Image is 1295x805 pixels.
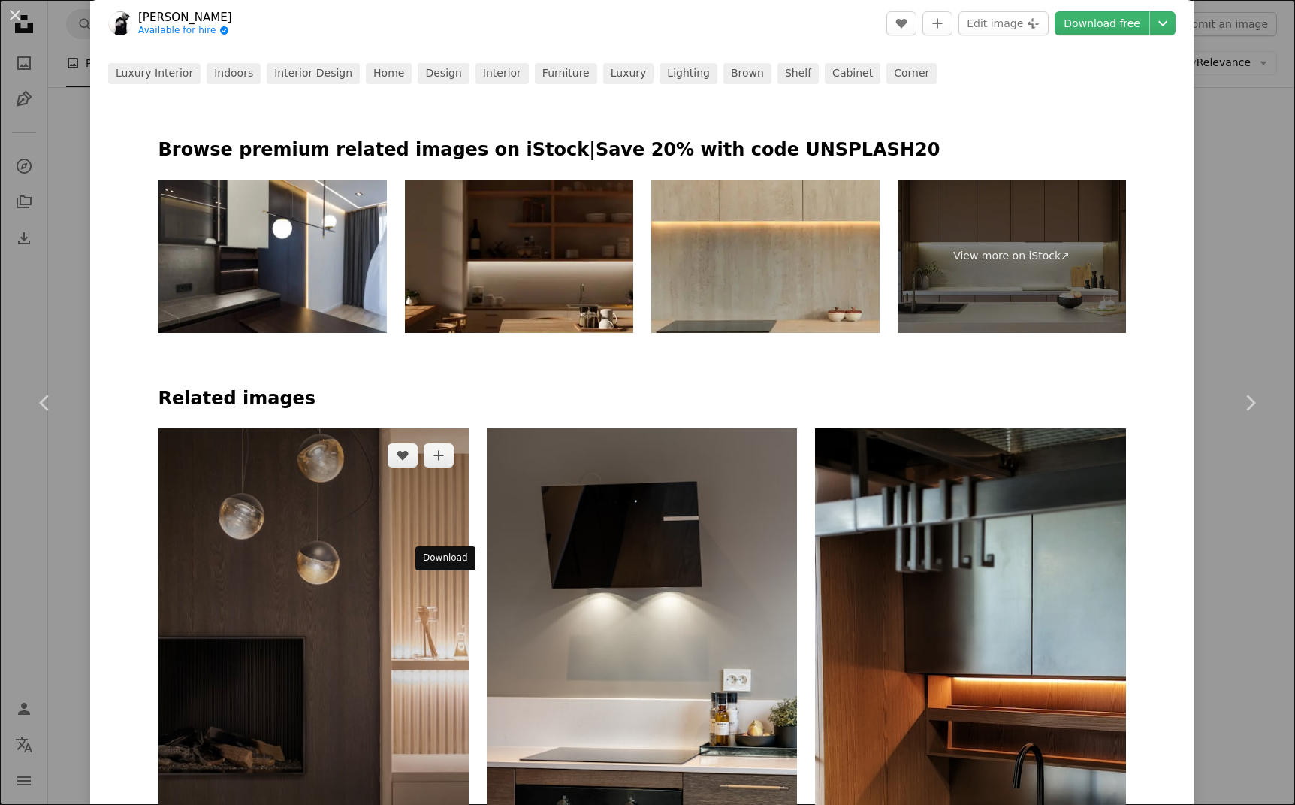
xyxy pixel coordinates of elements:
a: interior design [267,63,360,84]
a: luxury interior [108,63,201,84]
button: Choose download size [1150,11,1176,35]
img: Marble kitchen [651,180,880,333]
a: furniture [535,63,597,84]
a: shelf [777,63,819,84]
p: Browse premium related images on iStock | Save 20% with code UNSPLASH20 [158,138,1126,162]
a: Next [1205,331,1295,475]
button: Like [388,443,418,468]
button: Edit image [958,11,1049,35]
a: interior [475,63,529,84]
div: Download [415,546,475,570]
a: [PERSON_NAME] [138,10,232,25]
a: Available for hire [138,25,232,37]
a: lighting [660,63,717,84]
button: Add to Collection [922,11,952,35]
a: design [418,63,469,84]
a: View more on iStock↗ [898,180,1126,333]
a: home [366,63,412,84]
a: cabinet [825,63,880,84]
a: white and silver pendant lamp [158,639,469,652]
button: Like [886,11,916,35]
button: Add to Collection [424,443,454,468]
a: corner [886,63,937,84]
a: Download free [1055,11,1149,35]
h4: Related images [158,387,1126,411]
img: A modern, cosy kitchen with a hardwood dining table, kitchen counters, and a kitchen wall cabinet. [405,180,633,333]
img: Go to Jean-Philippe Delberghe's profile [108,11,132,35]
a: A stove top oven sitting inside of a kitchen [487,655,797,668]
img: Interior design of a spacious kitchen studio. Trendy furniture in the living room and modern deta... [158,180,387,333]
a: brown [723,63,771,84]
a: indoors [207,63,261,84]
a: a kitchen with a sink and cupboards in it [815,698,1125,711]
a: luxury [603,63,654,84]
